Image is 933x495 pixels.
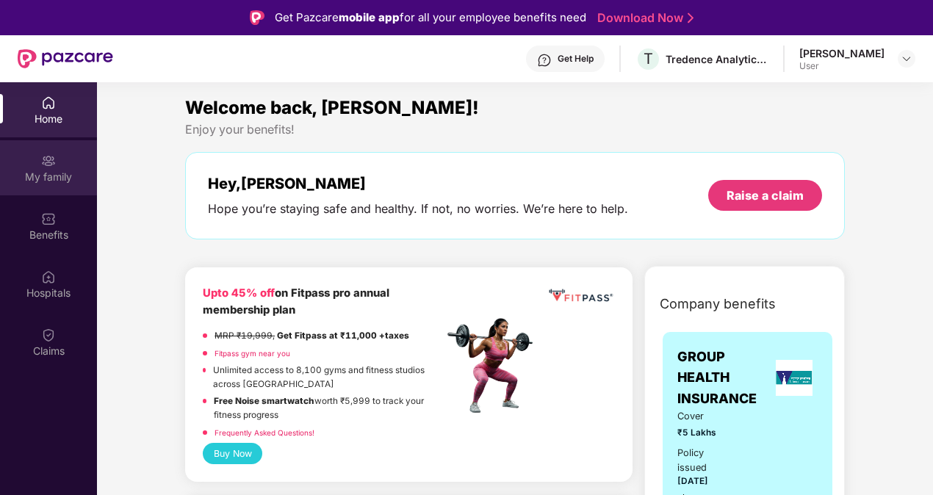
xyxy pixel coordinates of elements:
[203,443,262,464] button: Buy Now
[208,201,628,217] div: Hope you’re staying safe and healthy. If not, no worries. We’re here to help.
[41,153,56,168] img: svg+xml;base64,PHN2ZyB3aWR0aD0iMjAiIGhlaWdodD0iMjAiIHZpZXdCb3g9IjAgMCAyMCAyMCIgZmlsbD0ibm9uZSIgeG...
[597,10,689,26] a: Download Now
[41,212,56,226] img: svg+xml;base64,PHN2ZyBpZD0iQmVuZWZpdHMiIHhtbG5zPSJodHRwOi8vd3d3LnczLm9yZy8yMDAwL3N2ZyIgd2lkdGg9Ij...
[339,10,400,24] strong: mobile app
[215,428,314,437] a: Frequently Asked Questions!
[41,270,56,284] img: svg+xml;base64,PHN2ZyBpZD0iSG9zcGl0YWxzIiB4bWxucz0iaHR0cDovL3d3dy53My5vcmcvMjAwMC9zdmciIHdpZHRoPS...
[558,53,594,65] div: Get Help
[688,10,694,26] img: Stroke
[799,46,885,60] div: [PERSON_NAME]
[677,426,730,440] span: ₹5 Lakhs
[250,10,264,25] img: Logo
[275,9,586,26] div: Get Pazcare for all your employee benefits need
[547,285,616,306] img: fppp.png
[41,95,56,110] img: svg+xml;base64,PHN2ZyBpZD0iSG9tZSIgeG1sbnM9Imh0dHA6Ly93d3cudzMub3JnLzIwMDAvc3ZnIiB3aWR0aD0iMjAiIG...
[203,286,275,300] b: Upto 45% off
[277,330,409,341] strong: Get Fitpass at ₹11,000 +taxes
[214,396,314,406] strong: Free Noise smartwatch
[799,60,885,72] div: User
[644,50,653,68] span: T
[660,294,776,314] span: Company benefits
[213,364,443,391] p: Unlimited access to 8,100 gyms and fitness studios across [GEOGRAPHIC_DATA]
[215,349,290,358] a: Fitpass gym near you
[677,446,730,475] div: Policy issued
[208,175,628,192] div: Hey, [PERSON_NAME]
[185,122,845,137] div: Enjoy your benefits!
[677,476,708,486] span: [DATE]
[443,314,546,417] img: fpp.png
[776,360,813,396] img: insurerLogo
[901,53,912,65] img: svg+xml;base64,PHN2ZyBpZD0iRHJvcGRvd24tMzJ4MzIiIHhtbG5zPSJodHRwOi8vd3d3LnczLm9yZy8yMDAwL3N2ZyIgd2...
[727,187,804,203] div: Raise a claim
[666,52,768,66] div: Tredence Analytics Solutions Private Limited
[41,328,56,342] img: svg+xml;base64,PHN2ZyBpZD0iQ2xhaW0iIHhtbG5zPSJodHRwOi8vd3d3LnczLm9yZy8yMDAwL3N2ZyIgd2lkdGg9IjIwIi...
[185,97,479,118] span: Welcome back, [PERSON_NAME]!
[677,409,730,424] span: Cover
[214,394,443,422] p: worth ₹5,999 to track your fitness progress
[203,286,389,317] b: on Fitpass pro annual membership plan
[18,49,113,68] img: New Pazcare Logo
[677,347,770,409] span: GROUP HEALTH INSURANCE
[537,53,552,68] img: svg+xml;base64,PHN2ZyBpZD0iSGVscC0zMngzMiIgeG1sbnM9Imh0dHA6Ly93d3cudzMub3JnLzIwMDAvc3ZnIiB3aWR0aD...
[215,330,275,341] del: MRP ₹19,999,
